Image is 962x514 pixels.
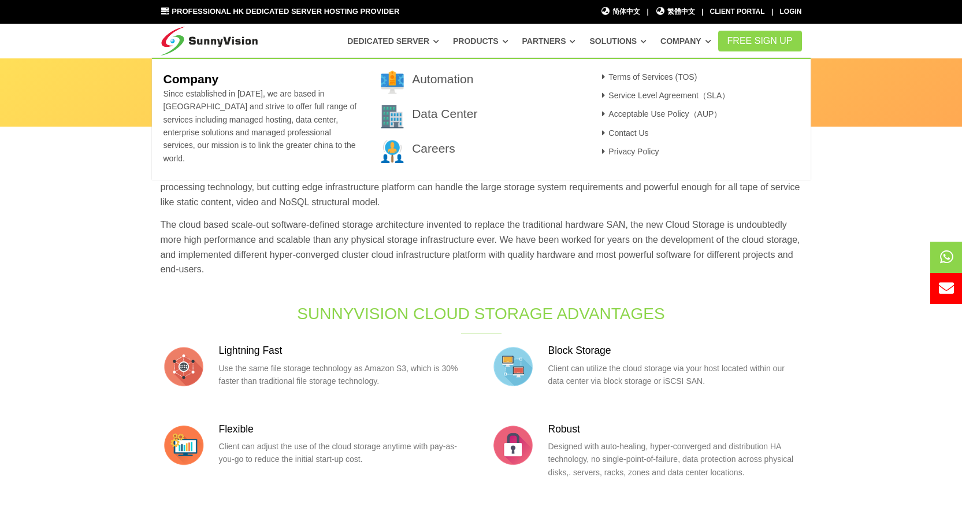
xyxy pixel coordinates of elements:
a: Login [780,8,802,16]
img: 002-town.png [381,105,404,128]
h1: SunnyVision Cloud Storage Advantages [289,302,674,325]
a: Company [660,31,711,51]
h3: Block Storage [548,343,802,358]
div: Company [152,58,811,180]
h3: Flexible [219,422,473,437]
p: Designed with auto-healing, hyper-converged and distribution HA technology, no single-point-of-fa... [548,440,802,479]
a: Contact Us [599,128,649,138]
a: 繁體中文 [655,6,695,17]
a: Solutions [589,31,647,51]
h3: Lightning Fast [219,343,473,358]
p: Client can utilize the cloud storage via your host located within our data center via block stora... [548,362,802,388]
li: | [701,6,703,17]
img: flat-internet.png [161,343,207,390]
a: Careers [412,142,455,155]
span: Since established in [DATE], we are based in [GEOGRAPHIC_DATA] and strive to offer full range of ... [163,89,356,163]
img: flat-security.png [490,422,536,468]
a: Data Center [412,107,477,120]
p: The cloud based scale-out software-defined storage architecture invented to replace the tradition... [161,217,802,276]
a: FREE Sign Up [718,30,802,51]
img: flat-lan.png [490,343,536,390]
b: Company [163,72,218,86]
p: Client can adjust the use of the cloud storage anytime with pay-as-you-go to reduce the initial s... [219,440,473,466]
a: Partners [522,31,576,51]
h3: Robust [548,422,802,437]
a: Acceptable Use Policy（AUP） [599,109,722,119]
img: 003-research.png [381,140,404,163]
a: Terms of Services (TOS) [599,72,697,82]
a: Client Portal [710,8,765,16]
li: | [647,6,648,17]
span: Professional HK Dedicated Server Hosting Provider [172,7,399,16]
img: flat-mon-cogs.png [161,422,207,468]
a: Privacy Policy [599,147,659,156]
a: Automation [412,72,473,86]
p: Use the same file storage technology as Amazon S3, which is 30% faster than traditional file stor... [219,362,473,388]
a: Service Level Agreement（SLA） [599,91,730,100]
a: Products [453,31,508,51]
a: Dedicated Server [347,31,439,51]
img: 001-brand.png [381,71,404,94]
li: | [771,6,773,17]
a: 简体中文 [601,6,641,17]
